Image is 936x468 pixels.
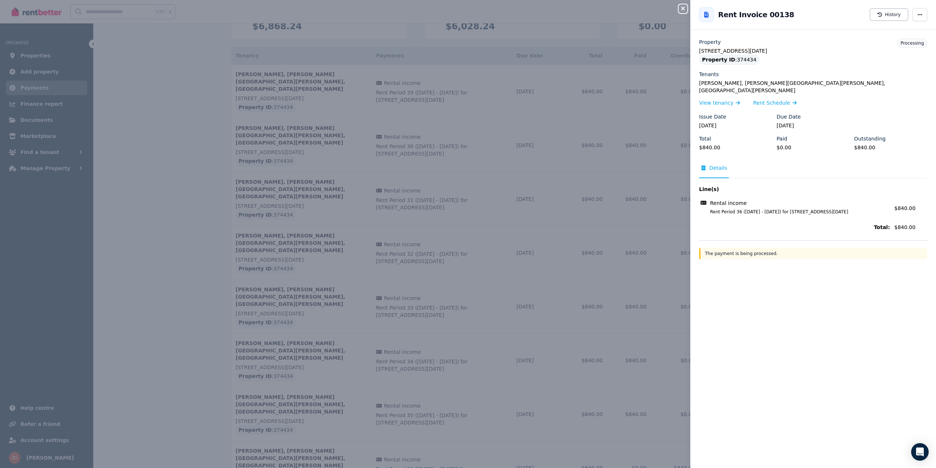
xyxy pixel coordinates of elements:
span: Rent Period 36 ([DATE] - [DATE]) for [STREET_ADDRESS][DATE] [701,209,890,215]
div: The payment is being processed. [699,248,927,259]
label: Property [699,38,721,46]
label: Tenants [699,71,719,78]
legend: [DATE] [777,122,850,129]
legend: $840.00 [699,144,772,151]
label: Outstanding [854,135,886,142]
div: Open Intercom Messenger [911,443,929,461]
legend: [DATE] [699,122,772,129]
a: Rent Schedule [753,99,797,106]
legend: $0.00 [777,144,850,151]
legend: [PERSON_NAME], [PERSON_NAME][GEOGRAPHIC_DATA][PERSON_NAME], [GEOGRAPHIC_DATA][PERSON_NAME] [699,79,927,94]
label: Issue Date [699,113,726,120]
span: Line(s) [699,186,890,193]
span: Total: [699,224,890,231]
span: Property ID [702,56,735,63]
h2: Rent Invoice 00138 [718,10,794,20]
span: Rental income [710,199,747,207]
legend: $840.00 [854,144,927,151]
label: Total [699,135,711,142]
label: Due Date [777,113,801,120]
span: $840.00 [894,224,927,231]
span: View tenancy [699,99,733,106]
span: $840.00 [894,205,916,211]
span: Details [709,164,727,172]
div: : 374434 [699,55,759,65]
label: Paid [777,135,787,142]
span: Rent Schedule [753,99,790,106]
a: View tenancy [699,99,740,106]
nav: Tabs [699,164,927,178]
legend: [STREET_ADDRESS][DATE] [699,47,927,55]
button: History [870,8,908,21]
span: Processing [901,41,924,46]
